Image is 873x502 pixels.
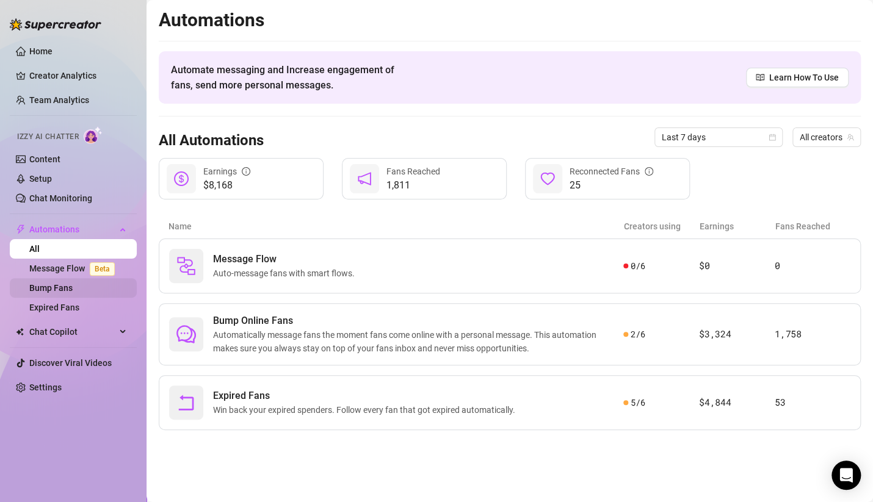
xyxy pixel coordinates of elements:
article: Name [168,220,623,233]
img: AI Chatter [84,126,103,144]
span: comment [176,325,196,344]
a: Settings [29,382,62,392]
img: svg%3e [176,256,196,276]
div: Reconnected Fans [570,165,653,178]
a: All [29,244,40,254]
span: Automatically message fans the moment fans come online with a personal message. This automation m... [213,328,623,355]
span: dollar [174,171,189,186]
span: 0 / 6 [631,259,645,273]
span: team [847,134,854,141]
span: info-circle [242,167,250,176]
span: $8,168 [203,178,250,193]
a: Team Analytics [29,95,89,105]
a: Setup [29,174,52,184]
article: $0 [699,259,775,273]
h3: All Automations [159,131,264,151]
span: Auto-message fans with smart flows. [213,267,360,280]
article: Earnings [700,220,775,233]
span: read [756,73,764,82]
span: Beta [90,262,115,276]
a: Content [29,154,60,164]
span: Chat Copilot [29,322,116,342]
img: logo-BBDzfeDw.svg [10,18,101,30]
span: Automate messaging and Increase engagement of fans, send more personal messages. [171,62,406,93]
a: Bump Fans [29,283,73,293]
span: Automations [29,220,116,239]
span: 2 / 6 [631,328,645,341]
span: 1,811 [386,178,440,193]
article: Fans Reached [775,220,851,233]
a: Discover Viral Videos [29,358,112,368]
article: $4,844 [699,395,775,410]
span: calendar [769,134,776,141]
span: thunderbolt [16,224,26,234]
div: Open Intercom Messenger [831,461,861,490]
span: Izzy AI Chatter [17,131,79,143]
img: Chat Copilot [16,328,24,336]
a: Expired Fans [29,303,79,312]
span: 25 [570,178,653,193]
span: heart [540,171,555,186]
div: Earnings [203,165,250,178]
span: 5 / 6 [631,396,645,409]
span: info-circle [645,167,653,176]
a: Learn How To Use [746,68,849,87]
span: Message Flow [213,252,360,267]
span: All creators [800,128,853,146]
article: 1,758 [775,327,850,342]
article: $3,324 [699,327,775,342]
span: Win back your expired spenders. Follow every fan that got expired automatically. [213,403,520,417]
span: Bump Online Fans [213,314,623,328]
a: Chat Monitoring [29,193,92,203]
span: Expired Fans [213,389,520,403]
a: Creator Analytics [29,66,127,85]
article: Creators using [623,220,699,233]
article: 0 [775,259,850,273]
h2: Automations [159,9,861,32]
article: 53 [775,395,850,410]
span: Learn How To Use [769,71,839,84]
a: Message FlowBeta [29,264,120,273]
span: notification [357,171,372,186]
span: rollback [176,393,196,412]
a: Home [29,46,53,56]
span: Fans Reached [386,167,440,176]
span: Last 7 days [662,128,775,146]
